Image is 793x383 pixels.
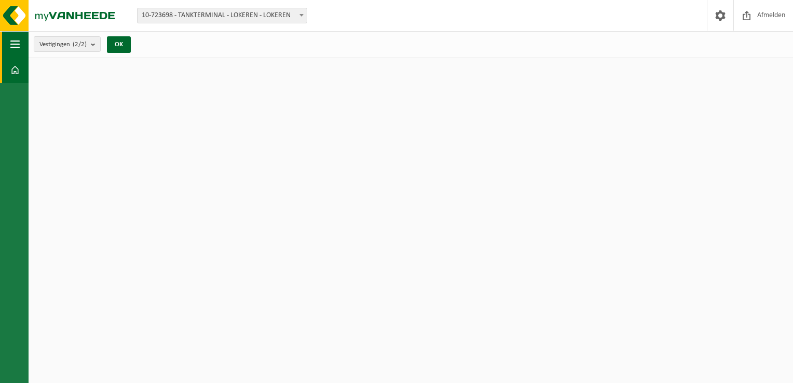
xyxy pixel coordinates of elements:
span: 10-723698 - TANKTERMINAL - LOKEREN - LOKEREN [137,8,307,23]
button: OK [107,36,131,53]
button: Vestigingen(2/2) [34,36,101,52]
count: (2/2) [73,41,87,48]
span: Vestigingen [39,37,87,52]
span: 10-723698 - TANKTERMINAL - LOKEREN - LOKEREN [138,8,307,23]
